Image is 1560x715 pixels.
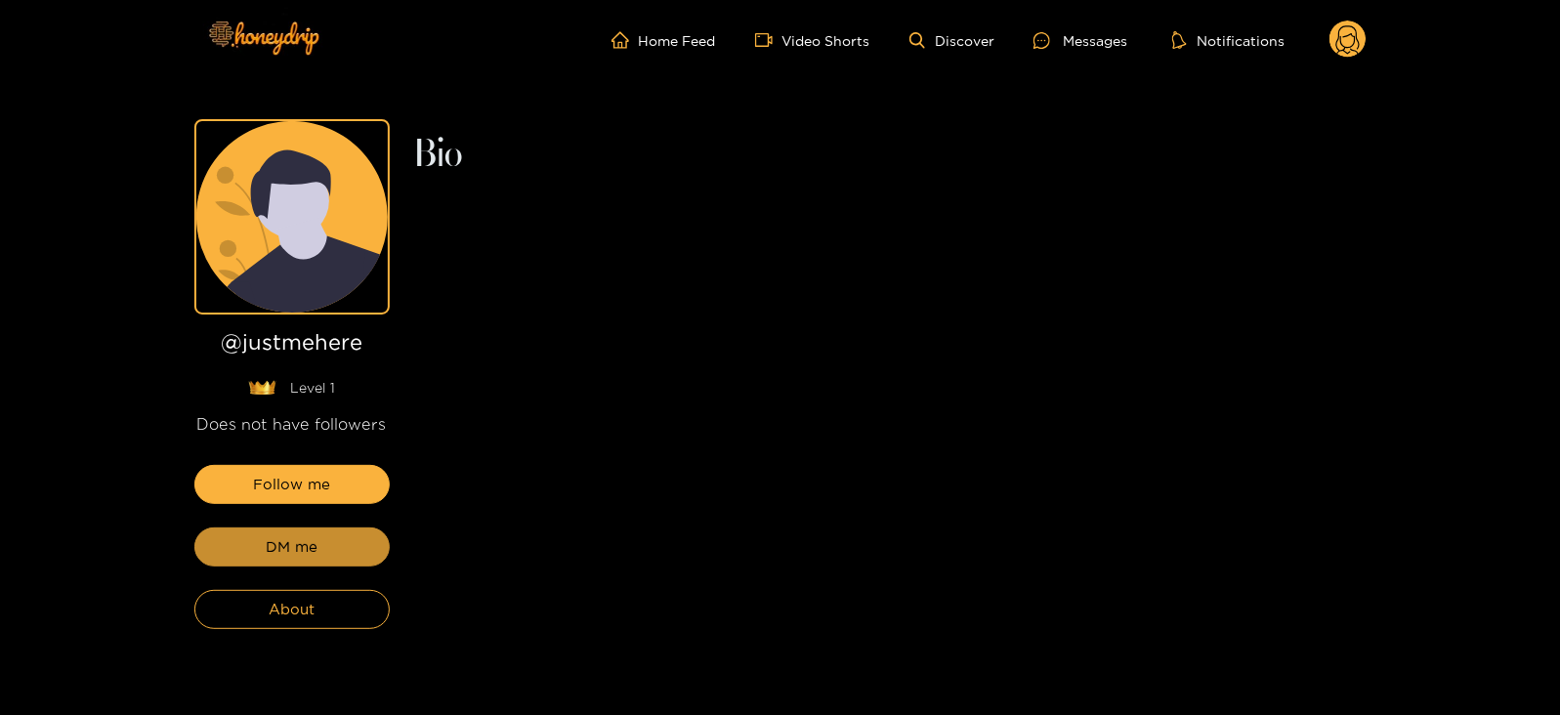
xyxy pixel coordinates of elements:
[269,598,315,621] span: About
[413,139,1367,172] h2: Bio
[611,31,639,49] span: home
[248,380,276,396] img: lavel grade
[1166,30,1290,50] button: Notifications
[291,378,336,398] span: Level 1
[1033,29,1127,52] div: Messages
[194,527,390,567] button: DM me
[909,32,994,49] a: Discover
[194,465,390,504] button: Follow me
[611,31,716,49] a: Home Feed
[194,413,390,436] div: Does not have followers
[266,535,317,559] span: DM me
[194,590,390,629] button: About
[253,473,330,496] span: Follow me
[194,330,390,362] h1: @ justmehere
[755,31,782,49] span: video-camera
[755,31,870,49] a: Video Shorts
